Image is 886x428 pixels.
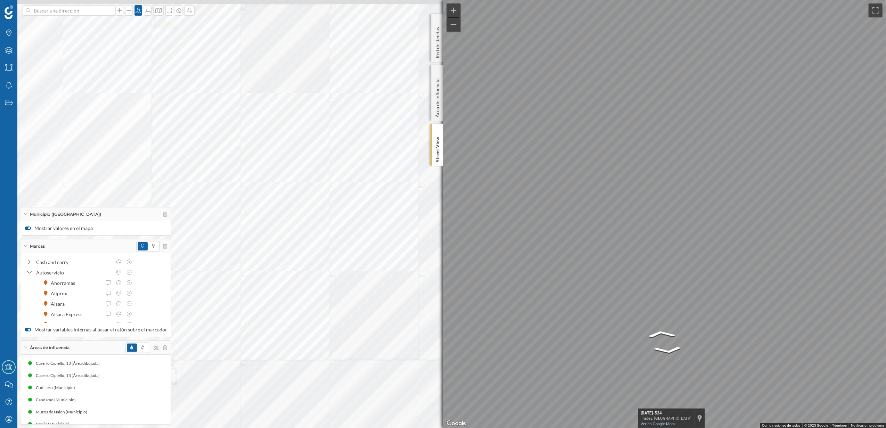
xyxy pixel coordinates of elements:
[25,326,167,333] label: Mostrar variables internas al pasar el ratón sobre el marcador
[30,345,70,351] span: Áreas de influencia
[445,419,468,428] a: Abre esta zona en Google Maps (se abre en una nueva ventana)
[36,421,73,428] div: Pravia (Municipio)
[641,411,692,416] div: [DATE]-524
[641,416,692,421] div: Frades, [GEOGRAPHIC_DATA]
[30,243,45,249] span: Marcas
[51,321,90,328] div: Ametller Origen
[36,372,103,379] div: Caserío Cipiello, 13 (Área dibujada)
[697,414,702,422] a: Mostrar la ubicación en el mapa
[36,258,112,266] div: Cash and carry
[36,269,112,276] div: Autoservicio
[36,360,103,367] div: Caserío Cipiello, 13 (Área dibujada)
[434,76,441,117] p: Área de influencia
[447,18,461,32] button: Reducir
[36,409,91,415] div: Muros de Nalón (Municipio)
[25,225,167,232] label: Mostrar valores en el mapa
[5,5,13,19] img: Geoblink Logo
[434,24,441,58] p: Red de tiendas
[51,279,79,287] div: Ahorramas
[869,3,883,17] button: Cambiar a la vista en pantalla completa
[447,3,461,17] button: Ampliar
[645,345,691,356] path: Ir hacia el este, AC-524
[51,311,86,318] div: Alsara Express
[36,384,79,391] div: Cudillero (Municipio)
[51,300,68,307] div: Alsara
[762,423,800,428] button: Combinaciones de teclas
[832,423,847,427] a: Términos (se abre en una nueva pestaña)
[804,423,828,427] span: © 2025 Google
[30,211,101,217] span: Municipio ([GEOGRAPHIC_DATA])
[639,328,684,340] path: Ir hacia el oeste, AC-524
[51,290,71,297] div: Aliprox
[36,396,79,403] div: Candamo (Municipio)
[851,423,884,427] a: Notificar un problema
[14,5,39,11] span: Soporte
[641,422,676,426] a: Ver en Google Maps
[445,419,468,428] img: Google
[434,134,441,162] p: Street View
